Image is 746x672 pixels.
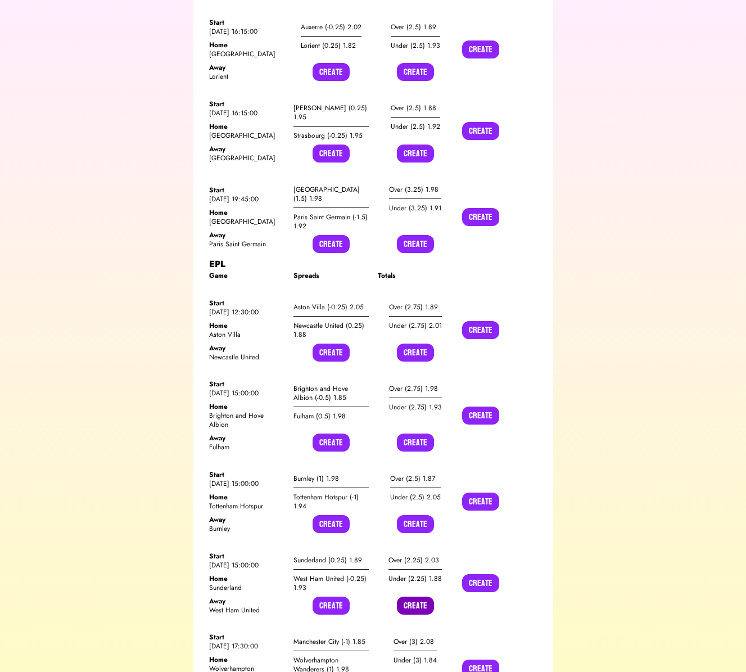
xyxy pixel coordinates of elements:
[209,502,284,511] div: Tottenham Hotspur
[293,551,369,570] div: Sunderland (0.25) 1.89
[209,597,284,606] div: Away
[209,561,284,570] div: [DATE] 15:00:00
[394,651,437,669] div: Under (3) 1.84
[209,574,284,583] div: Home
[462,122,499,140] button: Create
[462,321,499,339] button: Create
[209,154,284,163] div: [GEOGRAPHIC_DATA]
[389,317,442,335] div: Under (2.75) 2.01
[209,217,284,226] div: [GEOGRAPHIC_DATA]
[209,493,284,502] div: Home
[389,181,441,199] div: Over (3.25) 1.98
[209,606,284,615] div: West Ham United
[209,321,284,330] div: Home
[397,145,434,163] button: Create
[209,231,284,240] div: Away
[209,642,284,651] div: [DATE] 17:30:00
[462,493,499,511] button: Create
[209,655,284,664] div: Home
[209,63,284,72] div: Away
[388,570,442,588] div: Under (2.25) 1.88
[293,271,369,280] div: Spreads
[209,344,284,353] div: Away
[209,145,284,154] div: Away
[462,40,499,58] button: Create
[390,488,441,506] div: Under (2.5) 2.05
[397,434,434,452] button: Create
[313,63,350,81] button: Create
[293,380,369,407] div: Brighton and Hove Albion (-0.5) 1.85
[209,100,284,109] div: Start
[293,570,369,597] div: West Ham United (-0.25) 1.93
[462,574,499,592] button: Create
[209,186,284,195] div: Start
[209,380,284,389] div: Start
[293,317,369,344] div: Newcastle United (0.25) 1.88
[209,633,284,642] div: Start
[388,551,442,570] div: Over (2.25) 2.03
[209,299,284,308] div: Start
[389,380,442,398] div: Over (2.75) 1.98
[313,597,350,615] button: Create
[209,434,284,443] div: Away
[397,63,434,81] button: Create
[209,308,284,317] div: [DATE] 12:30:00
[209,18,284,27] div: Start
[389,199,441,217] div: Under (3.25) 1.91
[209,353,284,362] div: Newcastle United
[209,330,284,339] div: Aston Villa
[389,398,442,416] div: Under (2.75) 1.93
[209,122,284,131] div: Home
[397,235,434,253] button: Create
[293,470,369,488] div: Burnley (1) 1.98
[462,208,499,226] button: Create
[209,479,284,488] div: [DATE] 15:00:00
[209,109,284,118] div: [DATE] 16:15:00
[209,443,284,452] div: Fulham
[293,208,369,235] div: Paris Saint Germain (-1.5) 1.92
[293,488,369,515] div: Tottenham Hotspur (-1) 1.94
[378,271,453,280] div: Totals
[209,72,284,81] div: Lorient
[390,470,441,488] div: Over (2.5) 1.87
[209,402,284,411] div: Home
[209,470,284,479] div: Start
[209,583,284,592] div: Sunderland
[313,344,350,362] button: Create
[209,515,284,524] div: Away
[209,208,284,217] div: Home
[209,27,284,36] div: [DATE] 16:15:00
[313,235,350,253] button: Create
[391,118,440,136] div: Under (2.5) 1.92
[209,389,284,398] div: [DATE] 15:00:00
[209,40,284,49] div: Home
[397,515,434,533] button: Create
[293,407,369,425] div: Fulham (0.5) 1.98
[209,552,284,561] div: Start
[391,18,440,37] div: Over (2.5) 1.89
[209,131,284,140] div: [GEOGRAPHIC_DATA]
[209,195,284,204] div: [DATE] 19:45:00
[391,37,440,55] div: Under (2.5) 1.93
[397,344,434,362] button: Create
[293,298,369,317] div: Aston Villa (-0.25) 2.05
[209,258,537,271] div: EPL
[209,49,284,58] div: [GEOGRAPHIC_DATA]
[397,597,434,615] button: Create
[313,434,350,452] button: Create
[301,18,361,37] div: Auxerre (-0.25) 2.02
[209,271,284,280] div: Game
[293,127,369,145] div: Strasbourg (-0.25) 1.95
[313,515,350,533] button: Create
[209,524,284,533] div: Burnley
[293,99,369,127] div: [PERSON_NAME] (0.25) 1.95
[313,145,350,163] button: Create
[394,633,437,651] div: Over (3) 2.08
[389,298,442,317] div: Over (2.75) 1.89
[462,407,499,425] button: Create
[209,240,284,249] div: Paris Saint Germain
[391,99,440,118] div: Over (2.5) 1.88
[293,633,369,651] div: Manchester City (-1) 1.85
[293,181,369,208] div: [GEOGRAPHIC_DATA] (1.5) 1.98
[209,411,284,429] div: Brighton and Hove Albion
